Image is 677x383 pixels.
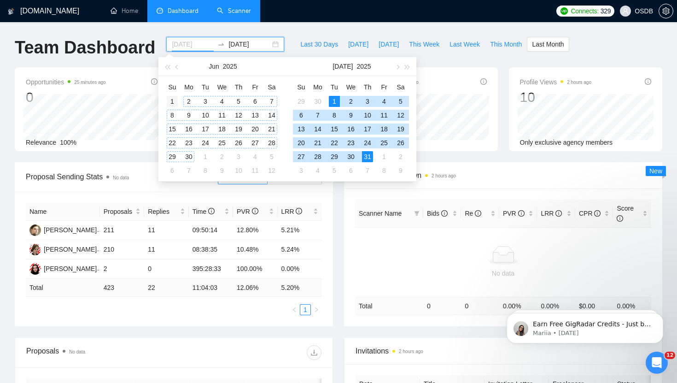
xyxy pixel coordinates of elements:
td: 2025-06-24 [197,136,214,150]
div: 26 [395,137,406,148]
div: 9 [183,110,194,121]
td: 2025-06-13 [247,108,263,122]
a: 1 [300,305,310,315]
span: Re [465,210,481,217]
button: This Week [404,37,444,52]
div: 16 [345,124,356,135]
span: filter [414,211,420,216]
td: 2025-06-28 [263,136,280,150]
div: 4 [379,96,390,107]
div: 21 [266,124,277,135]
a: homeHome [111,7,138,15]
div: 1 [329,96,340,107]
td: 2025-06-19 [230,122,247,136]
td: 2025-07-08 [326,108,343,122]
button: Jun [209,57,219,76]
div: 4 [216,96,228,107]
span: New [649,167,662,175]
div: 31 [362,151,373,162]
span: Profile Views [520,77,592,88]
div: 7 [266,96,277,107]
th: Mo [309,80,326,94]
button: download [307,345,321,360]
td: 09:50:14 [189,221,233,240]
span: info-circle [518,210,525,217]
th: Sa [392,80,409,94]
td: 2025-07-03 [359,94,376,108]
div: 21 [312,137,323,148]
td: 2025-07-02 [343,94,359,108]
img: upwork-logo.png [560,7,568,15]
span: Bids [427,210,448,217]
div: [PERSON_NAME] [44,244,97,254]
td: 2025-07-04 [376,94,392,108]
button: [DATE] [333,57,353,76]
span: 100% [60,139,76,146]
div: 29 [296,96,307,107]
td: 2025-07-19 [392,122,409,136]
td: 2025-06-26 [230,136,247,150]
div: 13 [250,110,261,121]
span: info-circle [475,210,481,217]
th: Su [164,80,181,94]
td: 210 [100,240,144,259]
time: 2 hours ago [567,80,591,85]
div: 20 [296,137,307,148]
a: setting [659,7,673,15]
span: right [314,307,319,312]
td: 2025-07-12 [392,108,409,122]
td: 2025-06-15 [164,122,181,136]
td: 5.21% [278,221,322,240]
div: 8 [379,165,390,176]
p: Earn Free GigRadar Credits - Just by Sharing Your Story! 💬 Want more credits for sending proposal... [40,26,159,35]
div: 28 [266,137,277,148]
span: Proposals [104,206,134,217]
td: 2025-06-12 [230,108,247,122]
span: info-circle [594,210,601,217]
div: 14 [266,110,277,121]
th: Su [293,80,309,94]
div: 26 [233,137,244,148]
div: 13 [296,124,307,135]
div: 6 [167,165,178,176]
td: 2025-07-11 [376,108,392,122]
div: 2 [395,151,406,162]
td: 2025-07-18 [376,122,392,136]
a: AK[PERSON_NAME] [29,245,97,253]
div: 18 [216,124,228,135]
span: Connects: [571,6,599,16]
span: Replies [148,206,178,217]
div: 2 [216,151,228,162]
div: 8 [329,110,340,121]
button: [DATE] [343,37,374,52]
th: Th [359,80,376,94]
td: 5.24% [278,240,322,259]
td: 2025-07-03 [230,150,247,164]
img: AK [29,244,41,255]
div: 20 [250,124,261,135]
a: DA[PERSON_NAME] [29,226,97,233]
td: 2025-07-05 [263,150,280,164]
div: 30 [345,151,356,162]
h1: Team Dashboard [15,37,155,59]
td: 2025-06-10 [197,108,214,122]
td: 2025-06-29 [293,94,309,108]
div: 19 [395,124,406,135]
iframe: Intercom notifications message [493,294,677,358]
span: LRR [541,210,562,217]
div: 4 [250,151,261,162]
span: No data [113,175,129,180]
div: [PERSON_NAME] [44,264,97,274]
td: 2025-06-16 [181,122,197,136]
span: info-circle [296,208,302,214]
div: 9 [216,165,228,176]
div: No data [359,268,648,278]
th: We [343,80,359,94]
td: 2025-07-10 [230,164,247,177]
span: info-circle [480,78,487,85]
td: 2025-07-07 [181,164,197,177]
td: 2025-07-25 [376,136,392,150]
div: 10 [233,165,244,176]
td: 2025-08-01 [376,150,392,164]
td: 0.00% [278,259,322,279]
